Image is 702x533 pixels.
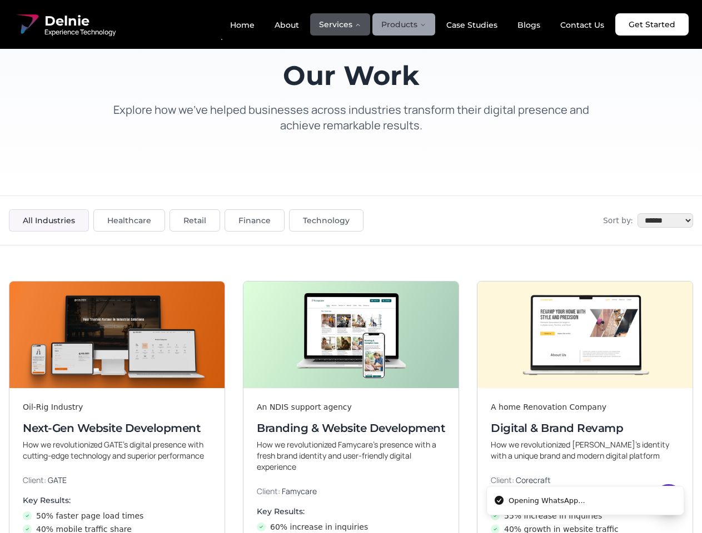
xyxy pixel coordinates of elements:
[23,439,211,461] p: How we revolutionized GATE’s digital presence with cutting-edge technology and superior performance
[372,13,435,36] button: Products
[9,281,225,388] img: Next-Gen Website Development
[23,495,211,506] h4: Key Results:
[23,420,211,436] h3: Next-Gen Website Development
[310,13,370,36] button: Services
[509,495,585,506] div: Opening WhatsApp...
[93,209,165,232] button: Healthcare
[509,16,549,34] a: Blogs
[13,11,116,38] a: Delnie Logo Full
[491,475,679,486] p: Client:
[221,13,613,36] nav: Main
[257,439,445,472] p: How we revolutionized Famycare’s presence with a fresh brand identity and user-friendly digital e...
[603,215,633,226] span: Sort by:
[477,281,693,388] img: Digital & Brand Revamp
[257,506,445,517] h4: Key Results:
[13,11,40,38] img: Delnie Logo
[221,16,263,34] a: Home
[551,16,613,34] a: Contact Us
[491,401,679,413] div: A home Renovation Company
[491,510,679,521] li: 55% increase in inquiries
[257,420,445,436] h3: Branding & Website Development
[170,209,220,232] button: Retail
[23,510,211,521] li: 50% faster page load times
[257,486,445,497] p: Client:
[48,475,67,485] span: GATE
[44,28,116,37] span: Experience Technology
[437,16,506,34] a: Case Studies
[23,475,211,486] p: Client:
[257,401,445,413] div: An NDIS support agency
[516,475,551,485] span: Corecraft
[257,521,445,532] li: 60% increase in inquiries
[243,281,459,388] img: Branding & Website Development
[9,209,89,232] button: All Industries
[289,209,364,232] button: Technology
[102,62,600,89] h1: Our Work
[225,209,285,232] button: Finance
[23,401,211,413] div: Oil-Rig Industry
[491,420,679,436] h3: Digital & Brand Revamp
[282,486,317,496] span: Famycare
[491,439,679,461] p: How we revolutionized [PERSON_NAME]’s identity with a unique brand and modern digital platform
[102,102,600,133] p: Explore how we've helped businesses across industries transform their digital presence and achiev...
[44,12,116,30] span: Delnie
[266,16,308,34] a: About
[615,13,689,36] a: Get Started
